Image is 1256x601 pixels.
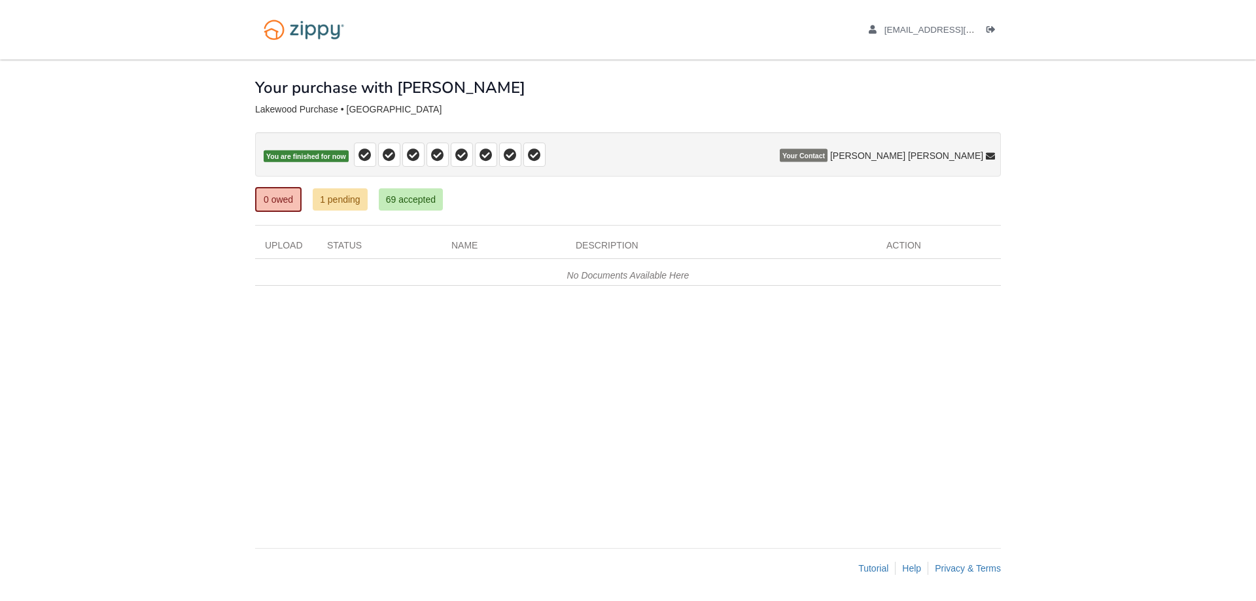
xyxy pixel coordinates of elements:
[317,239,442,258] div: Status
[255,239,317,258] div: Upload
[566,239,877,258] div: Description
[255,79,525,96] h1: Your purchase with [PERSON_NAME]
[442,239,566,258] div: Name
[255,187,302,212] a: 0 owed
[986,25,1001,38] a: Log out
[877,239,1001,258] div: Action
[255,13,353,46] img: Logo
[567,270,689,281] em: No Documents Available Here
[884,25,1034,35] span: diazkimber40@gmail.com
[313,188,368,211] a: 1 pending
[902,563,921,574] a: Help
[935,563,1001,574] a: Privacy & Terms
[264,150,349,163] span: You are finished for now
[869,25,1034,38] a: edit profile
[780,149,828,162] span: Your Contact
[858,563,888,574] a: Tutorial
[255,104,1001,115] div: Lakewood Purchase • [GEOGRAPHIC_DATA]
[830,149,983,162] span: [PERSON_NAME] [PERSON_NAME]
[379,188,443,211] a: 69 accepted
